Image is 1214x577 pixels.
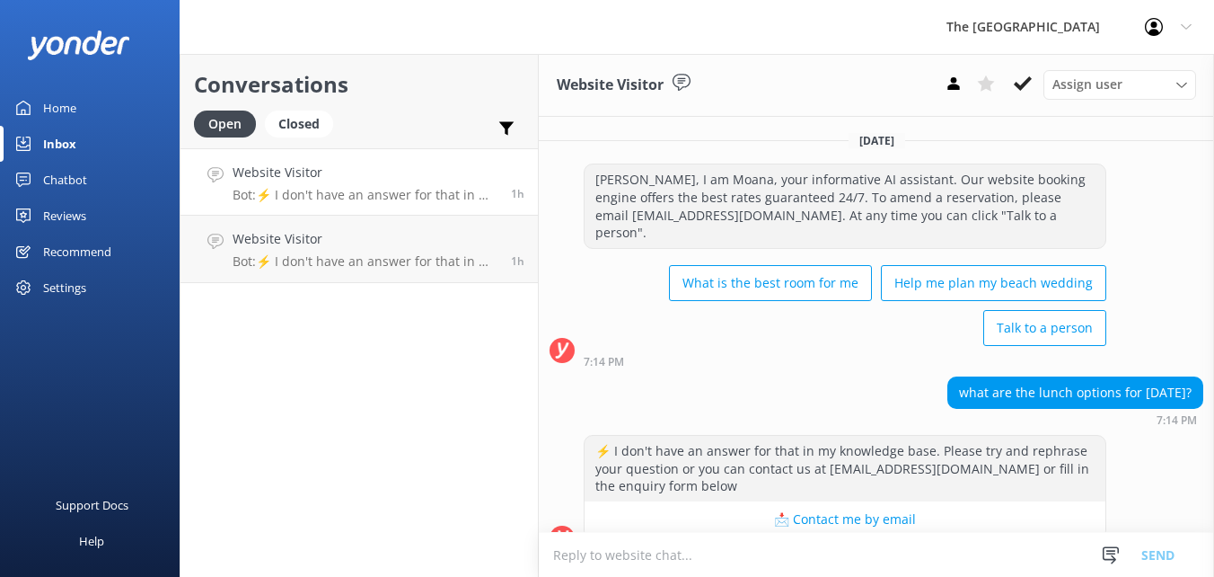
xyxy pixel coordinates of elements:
[43,90,76,126] div: Home
[43,126,76,162] div: Inbox
[43,234,111,270] div: Recommend
[849,133,905,148] span: [DATE]
[584,355,1106,368] div: Aug 24 2025 01:14am (UTC -10:00) Pacific/Honolulu
[56,487,128,523] div: Support Docs
[948,377,1202,408] div: what are the lunch options for [DATE]?
[1157,415,1197,426] strong: 7:14 PM
[194,67,524,102] h2: Conversations
[1052,75,1122,94] span: Assign user
[194,113,265,133] a: Open
[1043,70,1196,99] div: Assign User
[180,216,538,283] a: Website VisitorBot:⚡ I don't have an answer for that in my knowledge base. Please try and rephras...
[194,111,256,138] div: Open
[983,310,1106,346] button: Talk to a person
[233,253,497,270] p: Bot: ⚡ I don't have an answer for that in my knowledge base. Please try and rephrase your questio...
[584,357,624,368] strong: 7:14 PM
[27,31,130,60] img: yonder-white-logo.png
[881,265,1106,301] button: Help me plan my beach wedding
[233,229,497,249] h4: Website Visitor
[43,270,86,306] div: Settings
[947,413,1203,426] div: Aug 24 2025 01:14am (UTC -10:00) Pacific/Honolulu
[180,148,538,216] a: Website VisitorBot:⚡ I don't have an answer for that in my knowledge base. Please try and rephras...
[511,253,524,269] span: Aug 24 2025 01:08am (UTC -10:00) Pacific/Honolulu
[43,198,86,234] div: Reviews
[585,502,1105,537] button: 📩 Contact me by email
[511,186,524,201] span: Aug 24 2025 01:14am (UTC -10:00) Pacific/Honolulu
[585,436,1105,502] div: ⚡ I don't have an answer for that in my knowledge base. Please try and rephrase your question or ...
[233,163,497,182] h4: Website Visitor
[79,523,104,559] div: Help
[43,162,87,198] div: Chatbot
[585,164,1105,247] div: [PERSON_NAME], I am Moana, your informative AI assistant. Our website booking engine offers the b...
[669,265,872,301] button: What is the best room for me
[265,113,342,133] a: Closed
[233,187,497,203] p: Bot: ⚡ I don't have an answer for that in my knowledge base. Please try and rephrase your questio...
[557,74,664,97] h3: Website Visitor
[265,111,333,138] div: Closed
